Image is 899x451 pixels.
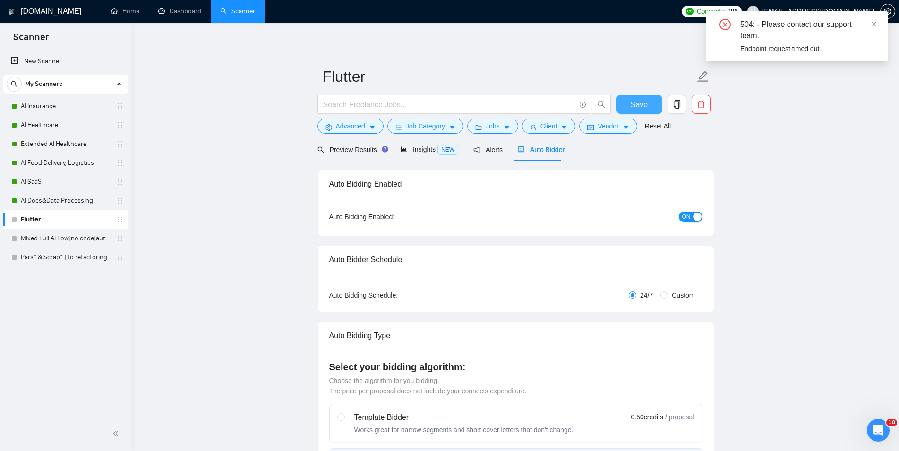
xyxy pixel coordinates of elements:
input: Scanner name... [323,65,695,88]
a: AI Insurance [21,97,111,116]
span: My Scanners [25,75,62,94]
button: barsJob Categorycaret-down [387,119,463,134]
span: caret-down [561,124,567,131]
span: holder [116,102,124,110]
span: close [871,21,877,27]
span: NEW [437,145,458,155]
div: Auto Bidding Schedule: [329,290,454,300]
span: holder [116,216,124,223]
span: Jobs [486,121,500,131]
span: caret-down [623,124,629,131]
span: 10 [886,419,897,426]
span: / proposal [665,412,694,422]
span: info-circle [580,102,586,108]
div: Auto Bidding Type [329,322,702,349]
span: Auto Bidder [518,146,565,153]
span: delete [692,100,710,109]
span: search [592,100,610,109]
li: New Scanner [3,52,128,71]
li: My Scanners [3,75,128,267]
span: bars [395,124,402,131]
span: copy [668,100,686,109]
span: 24/7 [636,290,657,300]
div: Auto Bidder Schedule [329,246,702,273]
span: Vendor [598,121,618,131]
span: user [530,124,537,131]
span: caret-down [449,124,455,131]
div: Auto Bidding Enabled [329,170,702,197]
span: caret-down [369,124,376,131]
button: Save [616,95,662,114]
button: search [7,77,22,92]
button: setting [880,4,895,19]
span: holder [116,121,124,129]
span: idcard [587,124,594,131]
iframe: Intercom live chat [867,419,890,442]
span: Choose the algorithm for you bidding. The price per proposal does not include your connects expen... [329,377,527,395]
span: Advanced [336,121,365,131]
a: homeHome [111,7,139,15]
span: search [7,81,21,87]
span: Scanner [6,30,56,50]
span: Save [631,99,648,111]
span: area-chart [401,146,407,153]
span: Client [540,121,557,131]
button: delete [692,95,711,114]
a: Flutter [21,210,111,229]
span: notification [473,146,480,153]
div: Template Bidder [354,412,574,423]
span: ON [682,212,691,222]
button: userClientcaret-down [522,119,576,134]
span: Custom [668,290,698,300]
div: Auto Bidding Enabled: [329,212,454,222]
a: AI SaaS [21,172,111,191]
span: search [317,146,324,153]
span: robot [518,146,524,153]
a: dashboardDashboard [158,7,201,15]
button: idcardVendorcaret-down [579,119,637,134]
span: Alerts [473,146,503,153]
a: setting [880,8,895,15]
a: Extended AI Healthcare [21,135,111,153]
img: upwork-logo.png [686,8,694,15]
a: AI Docs&Data Processing [21,191,111,210]
button: search [592,95,611,114]
div: Endpoint request timed out [740,43,876,54]
button: copy [668,95,686,114]
span: Insights [401,145,458,153]
span: setting [881,8,895,15]
img: logo [8,4,15,19]
span: holder [116,178,124,186]
div: Works great for narrow segments and short cover letters that don't change. [354,425,574,434]
a: New Scanner [11,52,121,71]
a: Pars* & Scrap* | to refactoring [21,248,111,267]
span: Preview Results [317,146,385,153]
span: setting [325,124,332,131]
span: 286 [727,6,737,17]
div: Tooltip anchor [381,145,389,153]
a: AI Food Delivery, Logistics [21,153,111,172]
input: Search Freelance Jobs... [323,99,575,111]
span: Job Category [406,121,445,131]
a: AI Healthcare [21,116,111,135]
span: user [750,8,756,15]
span: Connects: [697,6,725,17]
span: holder [116,197,124,204]
div: 504: - Please contact our support team. [740,19,876,42]
button: settingAdvancedcaret-down [317,119,384,134]
span: edit [697,70,709,83]
span: double-left [112,429,122,438]
a: searchScanner [220,7,255,15]
button: folderJobscaret-down [467,119,518,134]
h4: Select your bidding algorithm: [329,360,702,374]
span: holder [116,254,124,261]
span: 0.50 credits [631,412,663,422]
span: folder [475,124,482,131]
span: caret-down [504,124,510,131]
span: holder [116,140,124,148]
a: Mixed Full AI Low|no code|automations [21,229,111,248]
span: holder [116,235,124,242]
span: close-circle [719,19,731,30]
span: holder [116,159,124,167]
a: Reset All [645,121,671,131]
